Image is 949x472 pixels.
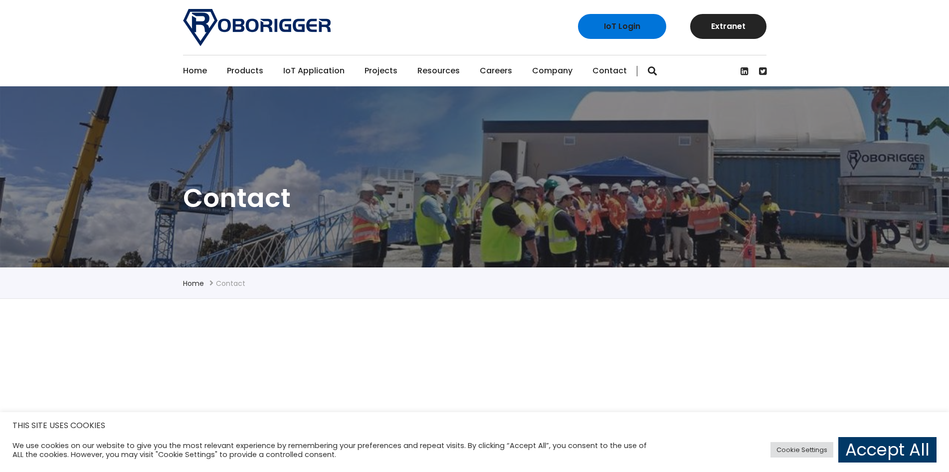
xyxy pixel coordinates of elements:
[283,55,345,86] a: IoT Application
[216,277,245,289] li: Contact
[592,55,627,86] a: Contact
[480,55,512,86] a: Careers
[838,437,937,463] a: Accept All
[770,442,833,458] a: Cookie Settings
[183,9,331,46] img: Roborigger
[183,55,207,86] a: Home
[12,419,937,432] h5: THIS SITE USES COOKIES
[690,14,766,39] a: Extranet
[183,181,766,215] h1: Contact
[532,55,572,86] a: Company
[578,14,666,39] a: IoT Login
[417,55,460,86] a: Resources
[183,278,204,288] a: Home
[365,55,397,86] a: Projects
[12,441,659,459] div: We use cookies on our website to give you the most relevant experience by remembering your prefer...
[227,55,263,86] a: Products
